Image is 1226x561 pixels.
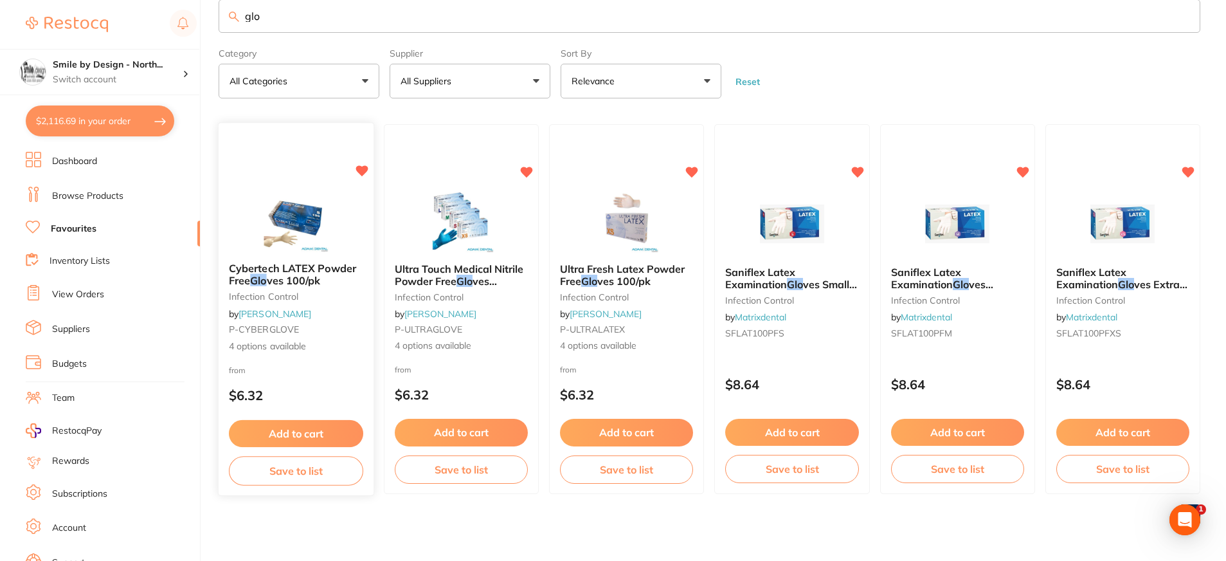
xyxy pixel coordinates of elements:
span: Saniflex Latex Examination [725,266,795,290]
small: infection control [560,292,693,302]
img: Cybertech LATEX Powder Free Gloves 100/pk [254,187,338,252]
span: Saniflex Latex Examination [891,266,961,290]
a: 1 [1180,502,1200,528]
span: by [560,308,642,320]
p: $6.32 [229,389,363,403]
img: Smile by Design - North Sydney [20,59,46,85]
button: Add to cart [725,419,858,446]
b: Ultra Touch Medical Nitrile Powder Free Gloves 100/box [395,263,528,287]
img: Ultra Touch Medical Nitrile Powder Free Gloves 100/box [420,189,503,253]
small: infection control [395,292,528,302]
img: Restocq Logo [26,17,108,32]
button: Save to list [891,455,1024,483]
span: by [725,311,786,323]
a: Budgets [52,358,87,371]
p: All Suppliers [401,75,456,87]
a: Matrixdental [1066,311,1117,323]
p: $6.32 [560,387,693,402]
b: Saniflex Latex Examination Gloves Small (100) Powder Free [725,266,858,290]
a: Inventory Lists [50,255,110,268]
span: by [229,308,311,320]
b: Saniflex Latex Examination Gloves Extra Small (100) Powder Free [1056,266,1189,290]
span: 1 [1196,504,1206,515]
small: infection control [891,295,1024,306]
p: $6.32 [395,387,528,402]
p: Switch account [53,73,183,86]
button: Add to cart [891,419,1024,446]
span: Ultra Fresh Latex Powder Free [560,262,685,287]
button: $2,116.69 in your order [26,106,174,136]
span: 4 options available [560,340,693,353]
label: Supplier [390,48,550,59]
a: View Orders [52,288,104,301]
button: Save to list [229,457,363,486]
span: ves 100/pk [597,275,651,288]
img: Saniflex Latex Examination Gloves Small (100) Powder Free [750,192,834,256]
em: Glo [1118,278,1134,291]
span: ves Medium (100) Powder Free [891,278,1024,302]
span: Cybertech LATEX Powder Free [229,262,356,287]
a: Browse Products [52,190,123,203]
span: 4 options available [229,340,363,353]
img: RestocqPay [26,423,41,438]
span: by [891,311,952,323]
a: Favourites [51,223,96,235]
span: ves Extra Small (100) Powder Free [1056,278,1187,302]
a: [PERSON_NAME] [404,308,476,320]
em: Glo [787,278,803,291]
img: Saniflex Latex Examination Gloves Medium (100) Powder Free [915,192,999,256]
span: ves 100/box [395,275,497,299]
button: Save to list [560,455,693,484]
span: SFLAT100PFXS [1056,327,1121,339]
div: Open Intercom Messenger [1169,504,1200,535]
a: Subscriptions [52,488,107,501]
span: from [560,365,577,374]
span: P-CYBERGLOVE [229,324,299,336]
small: infection control [1056,295,1189,306]
a: [PERSON_NAME] [570,308,642,320]
span: RestocqPay [52,425,102,437]
img: Ultra Fresh Latex Powder Free Gloves 100/pk [585,189,669,253]
button: Add to cart [229,420,363,448]
span: SFLAT100PFM [891,327,952,339]
span: by [395,308,476,320]
em: Glo [250,274,266,287]
b: Cybertech LATEX Powder Free Gloves 100/pk [229,262,363,286]
b: Saniflex Latex Examination Gloves Medium (100) Powder Free [891,266,1024,290]
p: Relevance [572,75,620,87]
button: Add to cart [395,419,528,446]
button: All Suppliers [390,64,550,98]
span: Saniflex Latex Examination [1056,266,1126,290]
p: $8.64 [1056,377,1189,392]
small: infection control [229,292,363,302]
em: Glo [581,275,597,288]
span: from [229,365,246,375]
span: P-ULTRALATEX [560,324,625,335]
button: Save to list [725,455,858,483]
button: Relevance [561,64,721,98]
label: Sort By [561,48,721,59]
span: Ultra Touch Medical Nitrile Powder Free [395,262,523,287]
span: ves Small (100) Powder Free [725,278,857,302]
button: Add to cart [1056,419,1189,446]
span: from [395,365,411,374]
img: Saniflex Latex Examination Gloves Extra Small (100) Powder Free [1081,192,1164,256]
a: RestocqPay [26,423,102,438]
span: 4 options available [395,340,528,353]
em: Glo [456,275,473,288]
a: Team [52,392,75,405]
button: Save to list [395,455,528,484]
button: All Categories [219,64,379,98]
a: Dashboard [52,155,97,168]
h4: Smile by Design - North Sydney [53,59,183,71]
a: Matrixdental [735,311,786,323]
span: ves 100/pk [267,274,321,287]
span: by [1056,311,1117,323]
p: All Categories [230,75,293,87]
b: Ultra Fresh Latex Powder Free Gloves 100/pk [560,263,693,287]
button: Save to list [1056,455,1189,483]
a: Matrixdental [901,311,952,323]
a: Restocq Logo [26,10,108,39]
p: $8.64 [891,377,1024,392]
em: Glo [953,278,969,291]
